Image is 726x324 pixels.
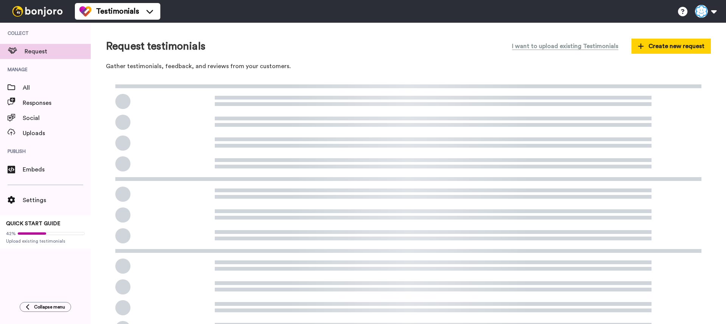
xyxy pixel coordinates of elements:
button: Collapse menu [20,302,71,312]
span: Uploads [23,129,91,138]
span: Request [25,47,91,56]
span: I want to upload existing Testimonials [512,42,618,51]
span: Upload existing testimonials [6,238,85,244]
h1: Request testimonials [106,40,205,52]
span: All [23,83,91,92]
button: I want to upload existing Testimonials [506,38,624,55]
img: tm-color.svg [79,5,92,17]
p: Gather testimonials, feedback, and reviews from your customers. [106,62,711,71]
span: Create new request [638,42,704,51]
img: bj-logo-header-white.svg [9,6,66,17]
span: Testimonials [96,6,139,17]
span: QUICK START GUIDE [6,221,60,226]
span: Settings [23,196,91,205]
span: Collapse menu [34,304,65,310]
button: Create new request [631,39,711,54]
span: 42% [6,231,16,237]
span: Responses [23,98,91,107]
span: Embeds [23,165,91,174]
span: Social [23,114,91,123]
